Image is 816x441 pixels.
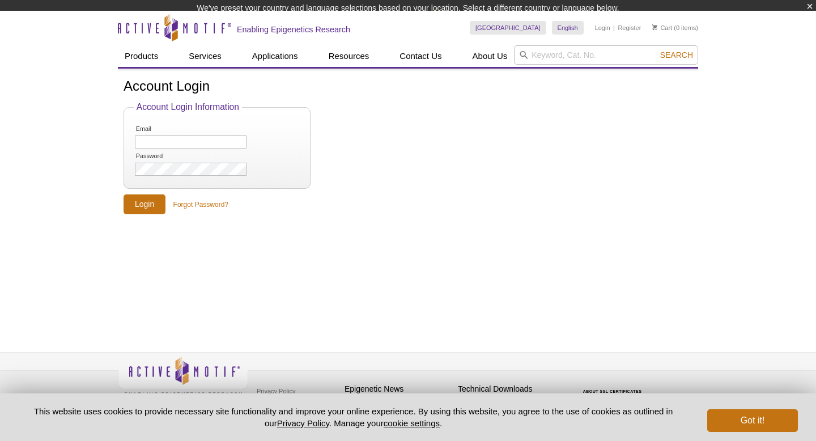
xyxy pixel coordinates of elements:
[652,24,657,30] img: Your Cart
[458,384,566,394] h4: Technical Downloads
[571,373,656,398] table: Click to Verify - This site chose Symantec SSL for secure e-commerce and confidential communicati...
[254,383,298,400] a: Privacy Policy
[466,45,515,67] a: About Us
[118,45,165,67] a: Products
[613,21,615,35] li: |
[124,79,692,95] h1: Account Login
[124,194,165,214] input: Login
[652,21,698,35] li: (0 items)
[618,24,641,32] a: Register
[135,125,193,133] label: Email
[595,24,610,32] a: Login
[277,418,329,428] a: Privacy Policy
[245,45,305,67] a: Applications
[18,405,688,429] p: This website uses cookies to provide necessary site functionality and improve your online experie...
[345,384,452,394] h4: Epigenetic News
[583,389,642,393] a: ABOUT SSL CERTIFICATES
[657,50,696,60] button: Search
[435,9,465,35] img: Change Here
[322,45,376,67] a: Resources
[384,418,440,428] button: cookie settings
[134,102,242,112] legend: Account Login Information
[652,24,672,32] a: Cart
[118,353,248,399] img: Active Motif,
[237,24,350,35] h2: Enabling Epigenetics Research
[552,21,584,35] a: English
[135,152,193,160] label: Password
[182,45,228,67] a: Services
[514,45,698,65] input: Keyword, Cat. No.
[707,409,798,432] button: Got it!
[470,21,546,35] a: [GEOGRAPHIC_DATA]
[173,200,228,210] a: Forgot Password?
[660,50,693,60] span: Search
[393,45,448,67] a: Contact Us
